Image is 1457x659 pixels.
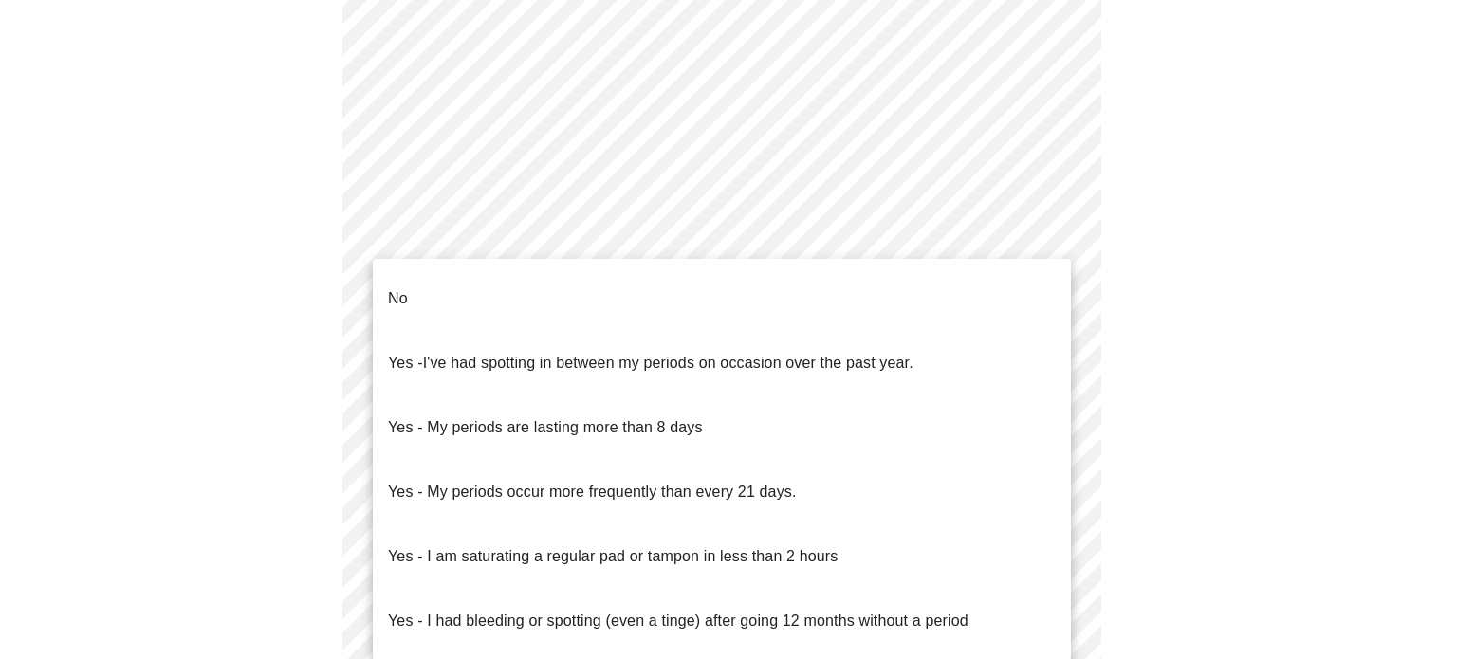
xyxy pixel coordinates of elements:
[388,610,968,632] p: Yes - I had bleeding or spotting (even a tinge) after going 12 months without a period
[388,352,913,375] p: Yes -
[388,416,703,439] p: Yes - My periods are lasting more than 8 days
[423,355,913,371] span: I've had spotting in between my periods on occasion over the past year.
[388,545,838,568] p: Yes - I am saturating a regular pad or tampon in less than 2 hours
[388,287,408,310] p: No
[388,481,797,503] p: Yes - My periods occur more frequently than every 21 days.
